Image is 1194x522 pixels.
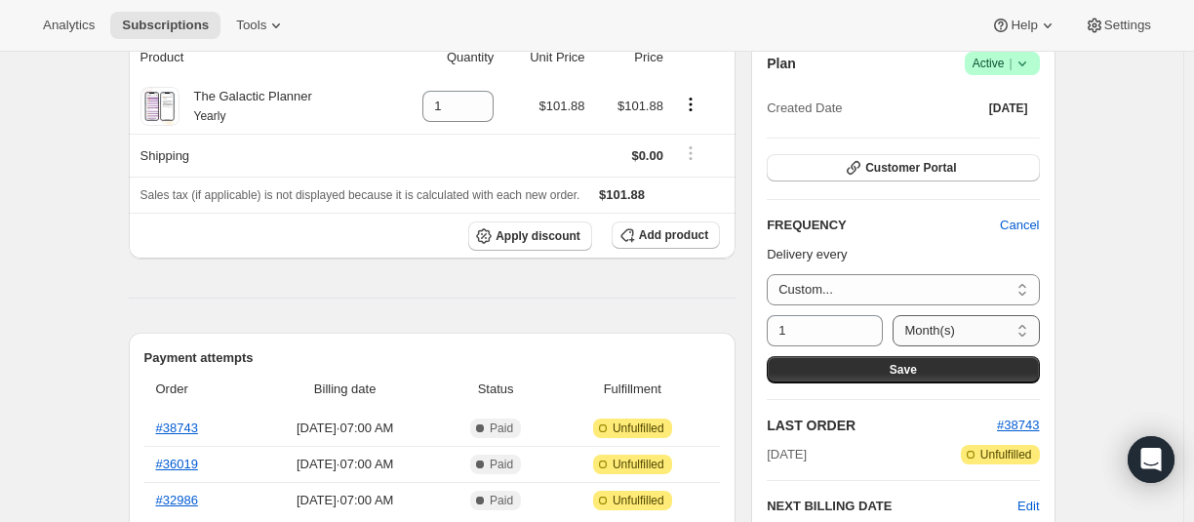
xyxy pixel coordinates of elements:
[224,12,298,39] button: Tools
[767,497,1017,516] h2: NEXT BILLING DATE
[140,188,580,202] span: Sales tax (if applicable) is not displayed because it is calculated with each new order.
[612,221,720,249] button: Add product
[599,187,645,202] span: $101.88
[631,148,663,163] span: $0.00
[256,380,435,399] span: Billing date
[979,12,1068,39] button: Help
[977,95,1040,122] button: [DATE]
[613,493,664,508] span: Unfulfilled
[767,54,796,73] h2: Plan
[496,228,580,244] span: Apply discount
[997,418,1039,432] a: #38743
[767,216,1000,235] h2: FREQUENCY
[256,419,435,438] span: [DATE] · 07:00 AM
[156,457,198,471] a: #36019
[1104,18,1151,33] span: Settings
[256,491,435,510] span: [DATE] · 07:00 AM
[43,18,95,33] span: Analytics
[499,36,590,79] th: Unit Price
[156,421,198,435] a: #38743
[1011,18,1037,33] span: Help
[490,457,513,472] span: Paid
[539,99,585,113] span: $101.88
[997,416,1039,435] button: #38743
[767,356,1039,383] button: Save
[767,416,997,435] h2: LAST ORDER
[980,447,1032,462] span: Unfulfilled
[129,36,387,79] th: Product
[591,36,669,79] th: Price
[142,87,177,126] img: product img
[767,245,1039,264] p: Delivery every
[613,421,664,436] span: Unfulfilled
[556,380,708,399] span: Fulfillment
[767,154,1039,181] button: Customer Portal
[156,493,198,507] a: #32986
[890,362,917,378] span: Save
[767,99,842,118] span: Created Date
[1000,216,1039,235] span: Cancel
[767,445,807,464] span: [DATE]
[613,457,664,472] span: Unfulfilled
[144,348,721,368] h2: Payment attempts
[1009,56,1012,71] span: |
[490,421,513,436] span: Paid
[194,109,226,123] small: Yearly
[447,380,545,399] span: Status
[179,87,312,126] div: The Galactic Planner
[1017,497,1039,516] button: Edit
[256,455,435,474] span: [DATE] · 07:00 AM
[31,12,106,39] button: Analytics
[865,160,956,176] span: Customer Portal
[675,142,706,164] button: Shipping actions
[1128,436,1174,483] div: Open Intercom Messenger
[989,100,1028,116] span: [DATE]
[973,54,1032,73] span: Active
[468,221,592,251] button: Apply discount
[490,493,513,508] span: Paid
[639,227,708,243] span: Add product
[144,368,250,411] th: Order
[387,36,500,79] th: Quantity
[1073,12,1163,39] button: Settings
[110,12,220,39] button: Subscriptions
[675,94,706,115] button: Product actions
[236,18,266,33] span: Tools
[122,18,209,33] span: Subscriptions
[617,99,663,113] span: $101.88
[988,210,1051,241] button: Cancel
[129,134,387,177] th: Shipping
